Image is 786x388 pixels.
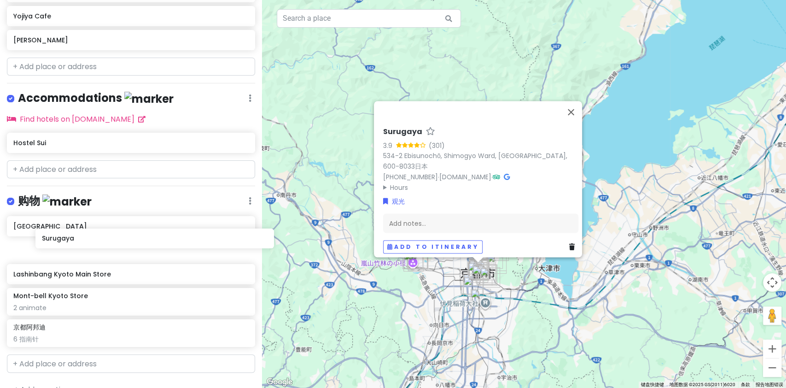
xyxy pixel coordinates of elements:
[480,267,500,288] div: 清水寺
[383,214,578,233] div: Add notes...
[560,101,582,123] button: 关闭
[468,262,488,282] div: Surugaya
[42,194,92,209] img: marker
[670,382,735,387] span: 地图数据 ©2025 GS(2011)6020
[467,257,488,277] div: Lashinbang Kyoto Main Store
[463,274,483,294] div: Maison de FLEUR 京都駅前地下街ポルタ
[383,240,483,253] button: Add to itinerary
[477,265,497,286] div: 三年坂
[763,306,781,325] button: 将街景小人拖到地图上以打开街景
[476,260,496,280] div: 八坂神社
[569,242,578,252] a: Delete place
[7,58,255,76] input: + Add place or address
[463,276,483,297] div: 京都阿邦迪
[763,273,781,292] button: 地图镜头控件
[476,264,496,284] div: 法观寺（八坂之塔）
[493,173,500,180] i: Tripadvisor
[124,92,174,106] img: marker
[641,382,664,388] button: 键盘快捷键
[763,359,781,377] button: 缩小
[504,173,510,180] i: Google Maps
[408,251,428,271] div: Arashiyama Miffy Sakura Kitchen
[477,265,497,285] div: 二年坂
[471,289,491,309] div: Chiikawa Mogumogu Honpo Fushimi Store
[741,382,750,387] a: 条款（在新标签页中打开）
[383,140,396,150] div: 3.9
[383,127,578,192] div: · ·
[18,194,92,209] h4: 购物
[383,127,422,136] h6: Surugaya
[426,127,435,136] a: Star place
[7,354,255,373] input: + Add place or address
[486,253,507,274] div: 南禅寺
[7,114,146,124] a: Find hotels on [DOMAIN_NAME]
[469,259,489,279] div: KIDDY LAND京都四条河原町店
[476,263,496,283] div: 今井三弦司
[403,251,424,271] div: Arashiyama Yusai-Tei Gallery
[468,259,489,280] div: Kayukoji Edogawa
[383,151,567,171] a: 534-2 Ebisunochō, Shimogyo Ward, [GEOGRAPHIC_DATA], 600-8033日本
[402,249,423,269] div: 大河内山荘
[383,196,405,206] a: 观光
[383,172,438,181] a: [PHONE_NUMBER]
[439,172,491,181] a: [DOMAIN_NAME]
[763,340,781,358] button: 放大
[468,259,489,279] div: Mont-bell Kyoto Store
[18,91,174,106] h4: Accommodations
[756,382,783,387] a: 报告地图错误
[383,182,578,192] summary: Hours
[469,260,489,281] div: 京都高島屋
[7,160,255,179] input: + Add place or address
[277,9,461,28] input: Search a place
[429,140,445,150] div: (301)
[264,376,295,388] a: 在 Google 地图中打开此区域（会打开一个新窗口）
[264,376,295,388] img: Google
[472,265,492,286] div: 六波罗蜜寺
